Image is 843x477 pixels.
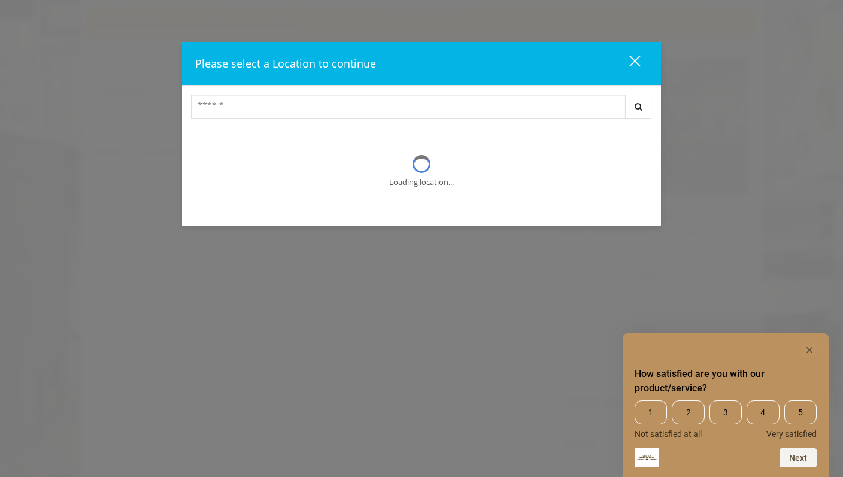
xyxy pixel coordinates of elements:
span: 5 [784,400,817,424]
span: 4 [747,400,779,424]
button: Next question [780,448,817,467]
span: Very satisfied [766,429,817,439]
div: close dialog [615,54,639,72]
span: 1 [635,400,667,424]
i: Search button [632,102,645,111]
span: 3 [709,400,742,424]
button: close dialog [607,51,648,75]
span: Not satisfied at all [635,429,702,439]
div: How satisfied are you with our product/service? Select an option from 1 to 5, with 1 being Not sa... [635,400,817,439]
h2: How satisfied are you with our product/service? Select an option from 1 to 5, with 1 being Not sa... [635,367,817,396]
button: Hide survey [802,343,817,357]
div: How satisfied are you with our product/service? Select an option from 1 to 5, with 1 being Not sa... [635,343,817,467]
span: Please select a Location to continue [195,56,376,71]
div: Center Select [191,95,652,124]
input: Search Center [191,95,626,119]
span: 2 [672,400,704,424]
div: Loading location... [389,176,454,189]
